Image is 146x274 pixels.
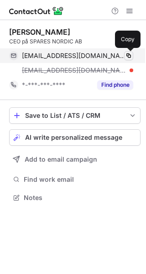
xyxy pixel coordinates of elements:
[97,80,133,90] button: Reveal Button
[25,134,122,141] span: AI write personalized message
[9,151,141,168] button: Add to email campaign
[25,112,125,119] div: Save to List / ATS / CRM
[24,194,137,202] span: Notes
[9,129,141,146] button: AI write personalized message
[9,173,141,186] button: Find work email
[9,191,141,204] button: Notes
[22,52,126,60] span: [EMAIL_ADDRESS][DOMAIN_NAME]
[9,107,141,124] button: save-profile-one-click
[9,37,141,46] div: CEO på SPARES NORDIC AB
[22,66,126,74] span: [EMAIL_ADDRESS][DOMAIN_NAME]
[9,27,70,37] div: [PERSON_NAME]
[24,175,137,184] span: Find work email
[9,5,64,16] img: ContactOut v5.3.10
[25,156,97,163] span: Add to email campaign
